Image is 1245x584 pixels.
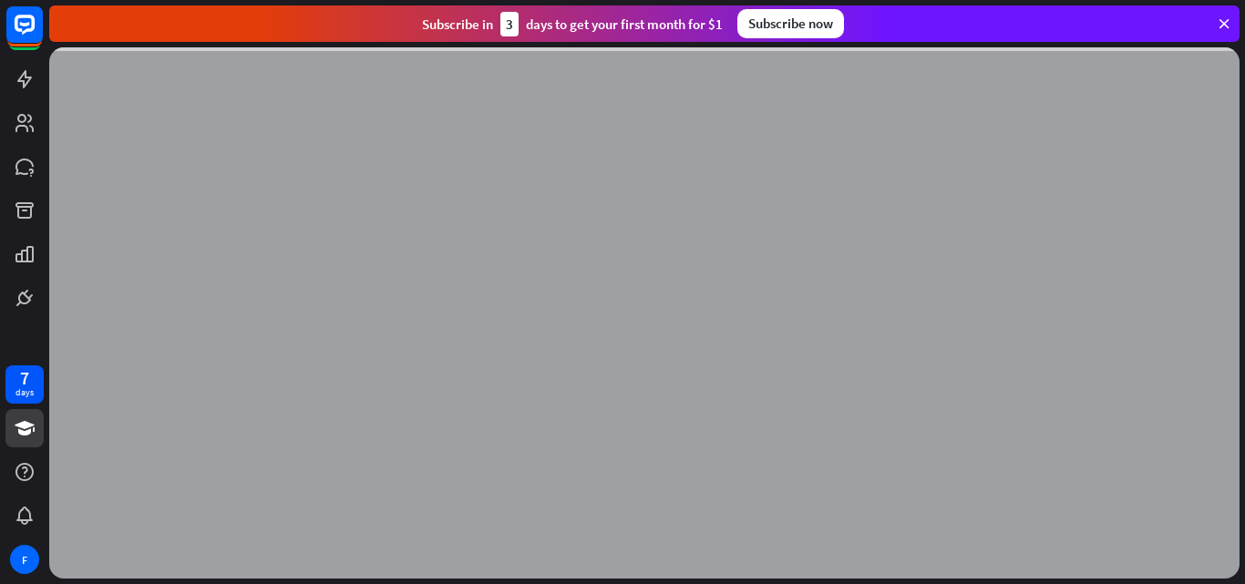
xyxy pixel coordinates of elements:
div: Subscribe now [737,9,844,38]
div: days [15,386,34,399]
div: Subscribe in days to get your first month for $1 [422,12,723,36]
div: 7 [20,370,29,386]
a: 7 days [5,365,44,404]
div: 3 [500,12,519,36]
div: F [10,545,39,574]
